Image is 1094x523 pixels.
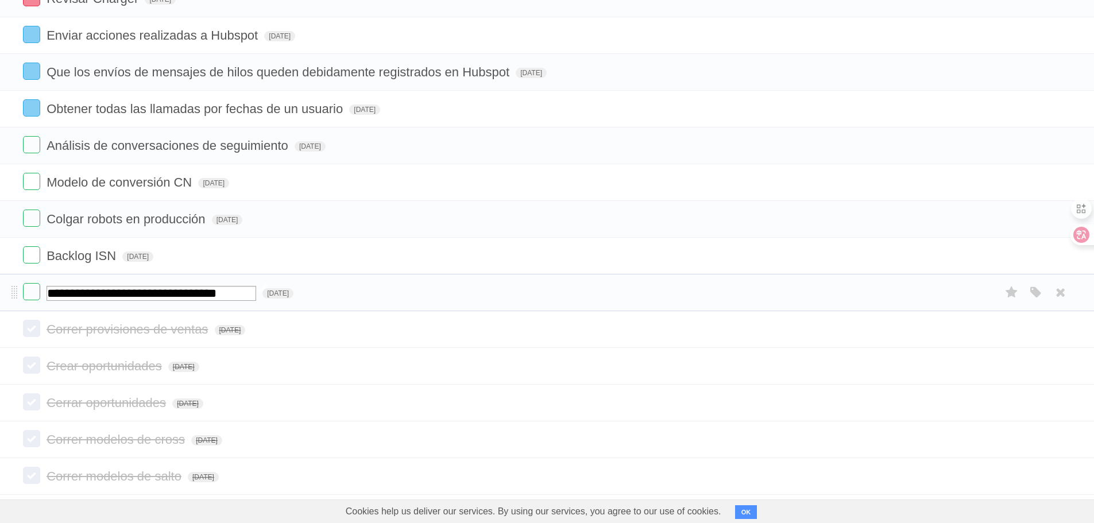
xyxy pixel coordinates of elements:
[47,469,184,483] span: Correr modelos de salto
[295,141,326,152] span: [DATE]
[264,31,295,41] span: [DATE]
[1001,283,1023,302] label: Star task
[168,362,199,372] span: [DATE]
[122,251,153,262] span: [DATE]
[198,178,229,188] span: [DATE]
[23,246,40,264] label: Done
[191,435,222,445] span: [DATE]
[23,26,40,43] label: Done
[23,393,40,410] label: Done
[47,138,291,153] span: Análisis de conversaciones de seguimiento
[47,28,261,42] span: Enviar acciones realizadas a Hubspot
[23,210,40,227] label: Done
[47,65,512,79] span: Que los envíos de mensajes de hilos queden debidamente registrados en Hubspot
[47,212,208,226] span: Colgar robots en producción
[47,175,195,189] span: Modelo de conversión CN
[23,320,40,337] label: Done
[23,63,40,80] label: Done
[23,467,40,484] label: Done
[172,398,203,409] span: [DATE]
[47,249,119,263] span: Backlog ISN
[516,68,547,78] span: [DATE]
[47,322,211,336] span: Correr provisiones de ventas
[188,472,219,482] span: [DATE]
[262,288,293,299] span: [DATE]
[212,215,243,225] span: [DATE]
[23,430,40,447] label: Done
[735,505,757,519] button: OK
[47,432,188,447] span: Correr modelos de cross
[23,136,40,153] label: Done
[47,102,346,116] span: Obtener todas las llamadas por fechas de un usuario
[215,325,246,335] span: [DATE]
[47,396,169,410] span: Cerrar oportunidades
[23,173,40,190] label: Done
[23,283,40,300] label: Done
[23,357,40,374] label: Done
[47,359,165,373] span: Crear oportunidades
[334,500,733,523] span: Cookies help us deliver our services. By using our services, you agree to our use of cookies.
[23,99,40,117] label: Done
[349,104,380,115] span: [DATE]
